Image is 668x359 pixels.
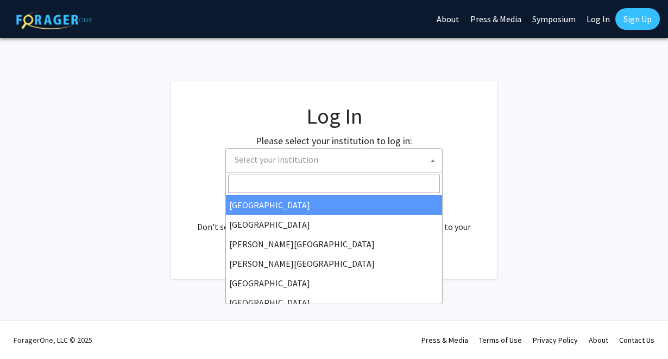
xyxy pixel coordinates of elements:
[228,175,440,193] input: Search
[193,194,475,246] div: No account? . Don't see your institution? about bringing ForagerOne to your institution.
[14,321,92,359] div: ForagerOne, LLC © 2025
[193,103,475,129] h1: Log In
[619,335,654,345] a: Contact Us
[226,215,442,234] li: [GEOGRAPHIC_DATA]
[479,335,522,345] a: Terms of Use
[230,149,442,171] span: Select your institution
[235,154,318,165] span: Select your institution
[225,148,443,172] span: Select your institution
[226,254,442,273] li: [PERSON_NAME][GEOGRAPHIC_DATA]
[256,133,412,148] label: Please select your institution to log in:
[226,273,442,293] li: [GEOGRAPHIC_DATA]
[615,8,660,30] a: Sign Up
[421,335,468,345] a: Press & Media
[589,335,608,345] a: About
[226,234,442,254] li: [PERSON_NAME][GEOGRAPHIC_DATA]
[226,293,442,312] li: [GEOGRAPHIC_DATA]
[226,195,442,215] li: [GEOGRAPHIC_DATA]
[533,335,578,345] a: Privacy Policy
[8,310,46,351] iframe: Chat
[16,10,92,29] img: ForagerOne Logo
